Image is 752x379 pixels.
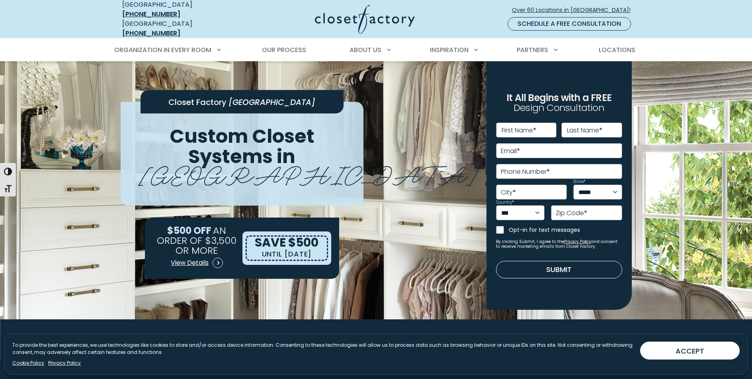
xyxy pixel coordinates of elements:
[171,258,209,268] span: View Details
[564,239,591,245] a: Privacy Policy
[640,342,740,360] button: ACCEPT
[170,123,314,170] span: Custom Closet Systems in
[599,45,635,54] span: Locations
[157,224,236,257] span: AN ORDER OF $3,500 OR MORE
[506,91,611,104] span: It All Begins with a FREE
[122,19,238,38] div: [GEOGRAPHIC_DATA]
[170,255,223,271] a: View Details
[315,5,415,34] img: Closet Factory Logo
[109,39,644,61] nav: Primary Menu
[556,210,587,216] label: Zip Code
[496,261,622,278] button: Submit
[255,234,318,251] span: SAVE $500
[573,180,586,184] label: State
[512,6,637,14] span: Over 60 Locations in [GEOGRAPHIC_DATA]!
[48,360,81,367] a: Privacy Policy
[262,45,306,54] span: Our Process
[509,226,622,234] label: Opt-in for text messages
[12,360,44,367] a: Cookie Policy
[167,224,211,237] span: $500 OFF
[114,45,211,54] span: Organization in Every Room
[122,29,180,38] a: [PHONE_NUMBER]
[168,97,227,108] span: Closet Factory
[501,169,550,175] label: Phone Number
[122,10,180,19] a: [PHONE_NUMBER]
[508,17,631,31] a: Schedule a Free Consultation
[139,155,479,191] span: [GEOGRAPHIC_DATA]
[350,45,381,54] span: About Us
[262,249,312,260] p: UNTIL [DATE]
[496,239,622,249] small: By clicking Submit, I agree to the and consent to receive marketing emails from Closet Factory.
[430,45,469,54] span: Inspiration
[496,200,514,204] label: Country
[517,45,548,54] span: Partners
[501,148,520,154] label: Email
[512,3,637,17] a: Over 60 Locations in [GEOGRAPHIC_DATA]!
[12,342,634,356] p: To provide the best experiences, we use technologies like cookies to store and/or access device i...
[502,127,536,134] label: First Name
[229,97,315,108] span: [GEOGRAPHIC_DATA]
[514,101,604,115] span: Design Consultation
[501,189,516,196] label: City
[567,127,602,134] label: Last Name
